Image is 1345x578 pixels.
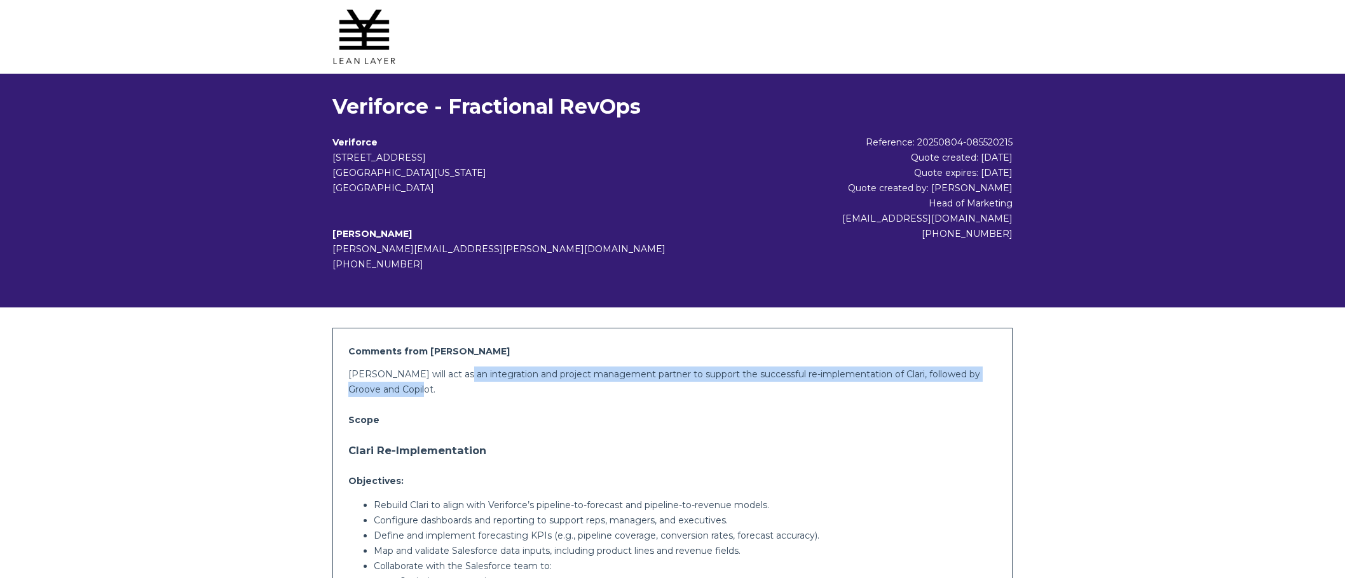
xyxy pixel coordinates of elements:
[332,243,666,255] span: [PERSON_NAME][EMAIL_ADDRESS][PERSON_NAME][DOMAIN_NAME]
[332,150,707,196] address: [STREET_ADDRESS] [GEOGRAPHIC_DATA][US_STATE] [GEOGRAPHIC_DATA]
[332,137,378,148] b: Veriforce
[348,366,997,397] p: [PERSON_NAME] will act as an integration and project management partner to support the successful...
[842,182,1013,239] span: Quote created by: [PERSON_NAME] Head of Marketing [EMAIL_ADDRESS][DOMAIN_NAME] [PHONE_NUMBER]
[348,475,404,487] strong: Objectives:
[374,513,997,528] p: Configure dashboards and reporting to support reps, managers, and executives.
[332,5,396,69] img: Lean Layer
[348,344,997,359] h2: Comments from [PERSON_NAME]
[374,558,997,574] p: Collaborate with the Salesforce team to:
[332,228,412,239] b: [PERSON_NAME]
[707,135,1013,150] div: Reference: 20250804-085520215
[348,414,379,426] strong: Scope
[374,497,997,513] p: Rebuild Clari to align with Veriforce’s pipeline-to-forecast and pipeline-to-revenue models.
[374,543,997,558] p: Map and validate Salesforce data inputs, including product lines and revenue fields.
[707,165,1013,180] div: Quote expires: [DATE]
[332,94,1013,119] h1: Veriforce - Fractional RevOps
[707,150,1013,165] div: Quote created: [DATE]
[332,259,423,270] span: [PHONE_NUMBER]
[348,444,486,457] strong: Clari Re-Implementation
[374,528,997,543] p: Define and implement forecasting KPIs (e.g., pipeline coverage, conversion rates, forecast accura...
